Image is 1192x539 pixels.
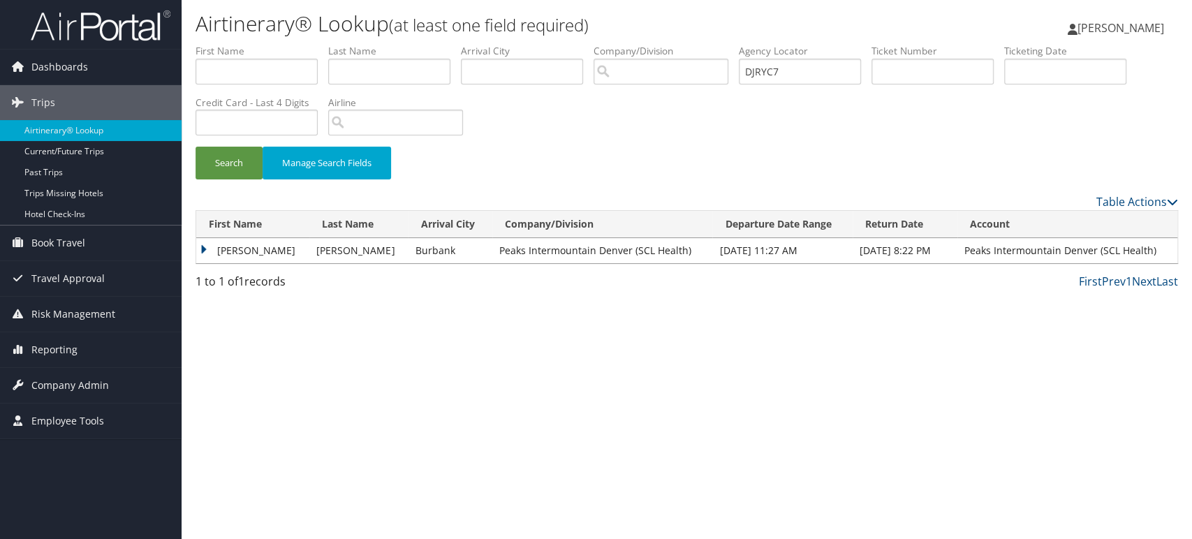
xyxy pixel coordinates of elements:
label: Ticket Number [871,44,1004,58]
td: [PERSON_NAME] [309,238,408,263]
small: (at least one field required) [389,13,589,36]
span: Trips [31,85,55,120]
td: Peaks Intermountain Denver (SCL Health) [492,238,712,263]
label: Agency Locator [739,44,871,58]
span: Reporting [31,332,78,367]
td: [DATE] 11:27 AM [712,238,853,263]
span: Dashboards [31,50,88,84]
span: Company Admin [31,368,109,403]
label: Credit Card - Last 4 Digits [196,96,328,110]
label: Airline [328,96,473,110]
th: Arrival City: activate to sort column ascending [408,211,492,238]
label: Company/Division [594,44,739,58]
button: Manage Search Fields [263,147,391,179]
th: Departure Date Range: activate to sort column ascending [712,211,853,238]
th: Last Name: activate to sort column ascending [309,211,408,238]
a: 1 [1126,274,1132,289]
button: Search [196,147,263,179]
h1: Airtinerary® Lookup [196,9,851,38]
div: 1 to 1 of records [196,273,425,297]
th: First Name: activate to sort column ascending [196,211,309,238]
a: Last [1156,274,1178,289]
span: Employee Tools [31,404,104,438]
label: Last Name [328,44,461,58]
th: Company/Division [492,211,712,238]
a: First [1079,274,1102,289]
td: Burbank [408,238,492,263]
a: Prev [1102,274,1126,289]
img: airportal-logo.png [31,9,170,42]
td: [PERSON_NAME] [196,238,309,263]
span: 1 [238,274,244,289]
td: Peaks Intermountain Denver (SCL Health) [957,238,1177,263]
td: [DATE] 8:22 PM [853,238,957,263]
th: Account: activate to sort column ascending [957,211,1177,238]
span: Book Travel [31,226,85,260]
label: Arrival City [461,44,594,58]
label: Ticketing Date [1004,44,1137,58]
span: Risk Management [31,297,115,332]
a: Next [1132,274,1156,289]
th: Return Date: activate to sort column ascending [853,211,957,238]
a: [PERSON_NAME] [1068,7,1178,49]
label: First Name [196,44,328,58]
span: Travel Approval [31,261,105,296]
a: Table Actions [1096,194,1178,209]
span: [PERSON_NAME] [1077,20,1164,36]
